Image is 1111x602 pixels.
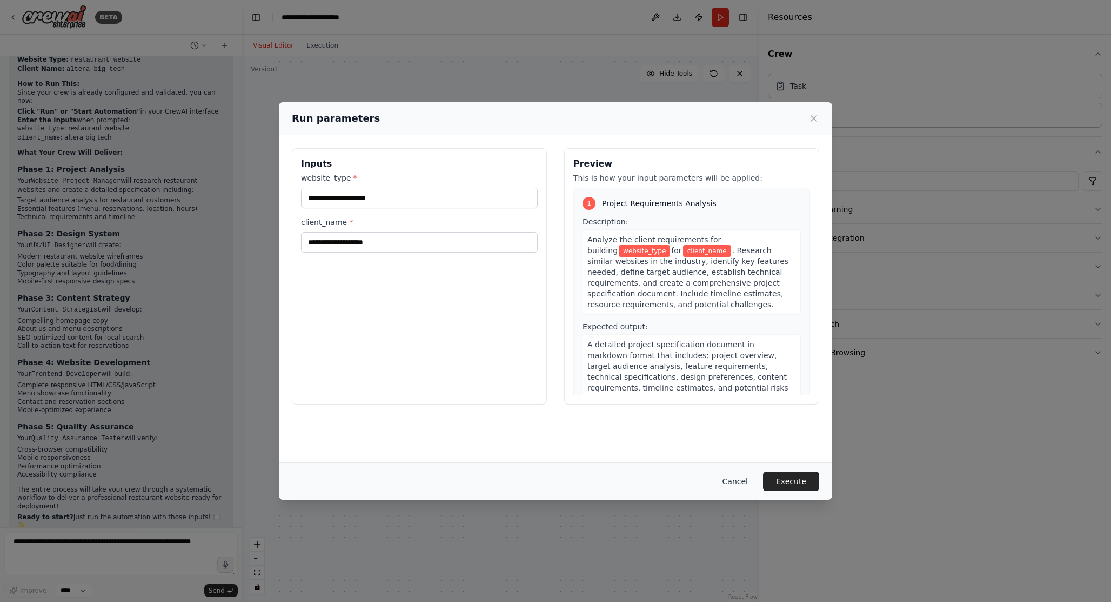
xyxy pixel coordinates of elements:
[573,173,810,183] p: This is how your input parameters will be applied:
[301,157,538,170] h3: Inputs
[671,246,681,255] span: for
[301,173,538,183] label: website_type
[683,245,731,257] span: Variable: client_name
[583,197,595,210] div: 1
[292,111,380,126] h2: Run parameters
[714,472,757,491] button: Cancel
[602,198,717,209] span: Project Requirements Analysis
[763,472,819,491] button: Execute
[587,340,788,403] span: A detailed project specification document in markdown format that includes: project overview, tar...
[587,235,721,255] span: Analyze the client requirements for building
[619,245,670,257] span: Variable: website_type
[583,217,628,226] span: Description:
[583,322,648,331] span: Expected output:
[301,217,538,228] label: client_name
[573,157,810,170] h3: Preview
